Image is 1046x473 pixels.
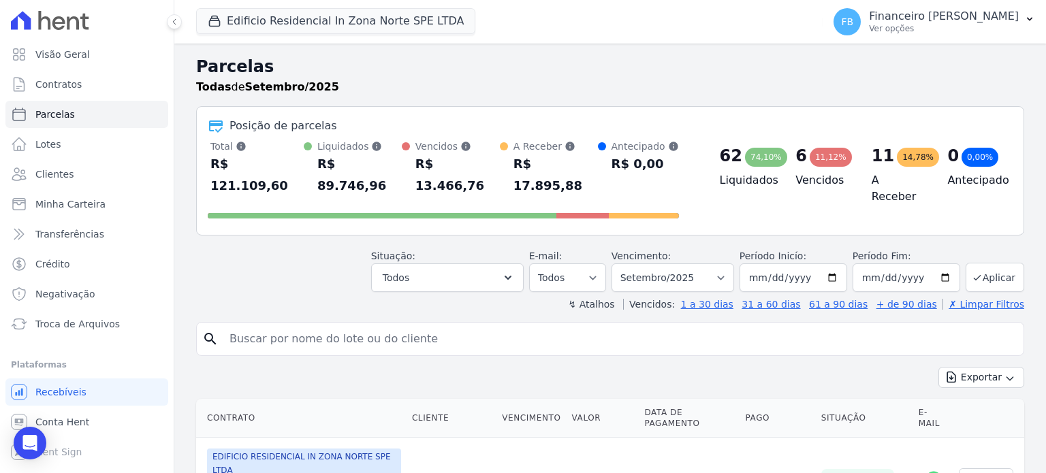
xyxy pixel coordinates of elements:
label: ↯ Atalhos [568,299,614,310]
a: Troca de Arquivos [5,310,168,338]
p: Financeiro [PERSON_NAME] [869,10,1019,23]
th: Contrato [196,399,407,438]
strong: Setembro/2025 [245,80,339,93]
div: Total [210,140,304,153]
th: E-mail [913,399,954,438]
a: Contratos [5,71,168,98]
h4: Antecipado [947,172,1002,189]
h4: Vencidos [795,172,850,189]
label: Vencimento: [612,250,671,261]
div: 11,12% [810,148,852,167]
div: 74,10% [745,148,787,167]
span: Crédito [35,257,70,271]
a: Minha Carteira [5,191,168,218]
i: search [202,331,219,347]
h4: A Receber [872,172,926,205]
a: Negativação [5,280,168,308]
span: Lotes [35,137,61,151]
a: Parcelas [5,101,168,128]
a: 61 a 90 dias [809,299,868,310]
button: Edificio Residencial In Zona Norte SPE LTDA [196,8,475,34]
label: Período Inicío: [740,250,806,261]
a: Recebíveis [5,378,168,406]
a: Lotes [5,131,168,158]
div: Posição de parcelas [229,118,337,134]
th: Cliente [407,399,496,438]
button: Exportar [938,367,1024,388]
h4: Liquidados [720,172,774,189]
p: de [196,79,339,95]
input: Buscar por nome do lote ou do cliente [221,325,1018,353]
div: 0,00% [962,148,998,167]
span: Todos [383,270,409,286]
span: Clientes [35,167,74,181]
h2: Parcelas [196,54,1024,79]
div: Antecipado [612,140,679,153]
div: 6 [795,145,807,167]
button: FB Financeiro [PERSON_NAME] Ver opções [823,3,1046,41]
div: 11 [872,145,894,167]
div: R$ 89.746,96 [317,153,402,197]
div: R$ 13.466,76 [415,153,500,197]
a: 1 a 30 dias [681,299,733,310]
div: Open Intercom Messenger [14,427,46,459]
span: Minha Carteira [35,197,106,211]
label: Período Fim: [853,249,960,263]
button: Aplicar [966,263,1024,292]
strong: Todas [196,80,232,93]
span: Transferências [35,227,104,241]
button: Todos [371,263,524,292]
a: Crédito [5,250,168,278]
label: Vencidos: [623,299,675,310]
a: Conta Hent [5,408,168,436]
a: ✗ Limpar Filtros [942,299,1024,310]
span: Contratos [35,78,82,91]
div: R$ 121.109,60 [210,153,304,197]
a: + de 90 dias [876,299,937,310]
div: 62 [720,145,742,167]
div: Plataformas [11,357,163,373]
span: Negativação [35,287,95,301]
div: Vencidos [415,140,500,153]
th: Pago [740,399,816,438]
div: Liquidados [317,140,402,153]
span: Parcelas [35,108,75,121]
th: Data de Pagamento [639,399,740,438]
div: 14,78% [897,148,939,167]
a: Clientes [5,161,168,188]
a: Visão Geral [5,41,168,68]
th: Vencimento [496,399,566,438]
span: Visão Geral [35,48,90,61]
div: 0 [947,145,959,167]
span: Troca de Arquivos [35,317,120,331]
th: Valor [567,399,639,438]
label: Situação: [371,250,415,261]
div: R$ 0,00 [612,153,679,175]
div: A Receber [513,140,598,153]
label: E-mail: [529,250,562,261]
span: Conta Hent [35,415,89,429]
a: Transferências [5,221,168,248]
a: 31 a 60 dias [742,299,800,310]
div: R$ 17.895,88 [513,153,598,197]
span: FB [841,17,853,27]
th: Situação [816,399,913,438]
p: Ver opções [869,23,1019,34]
span: Recebíveis [35,385,86,399]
